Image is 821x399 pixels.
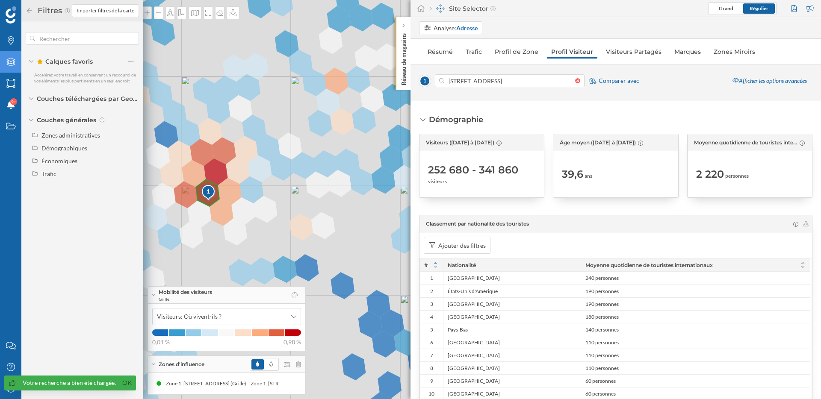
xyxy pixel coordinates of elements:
p: Réseau de magasins [399,30,408,85]
img: Logo Geoblink [6,6,16,23]
div: 1 [201,185,214,200]
div: [GEOGRAPHIC_DATA] [443,374,581,387]
div: Site Selector [430,4,496,13]
span: 1 [419,75,431,87]
span: 140 personnes [585,326,619,333]
span: Mobilité des visiteurs [159,288,212,296]
div: États-Unis d'Amérique [443,285,581,297]
span: Comparer avec [599,76,639,85]
div: Analyse: [434,23,478,32]
div: Ajouter des filtres [438,241,486,250]
span: Moyenne quotidienne de touristes internationaux [585,262,713,268]
div: Afficher les options avancées [727,73,812,88]
div: [GEOGRAPHIC_DATA] [443,349,581,361]
div: [GEOGRAPHIC_DATA] [443,310,581,323]
div: 8 [420,361,443,374]
span: 190 personnes [585,288,619,295]
a: Zones Miroirs [709,45,759,59]
span: Âge moyen ([DATE] à [DATE]) [560,139,636,147]
div: Votre recherche a bien été chargée. [23,378,116,387]
div: [GEOGRAPHIC_DATA] [443,361,581,374]
span: Grand [719,5,733,12]
span: Visiteurs: Où vivent-ils ? [157,312,221,321]
span: Calques favoris [37,57,93,66]
span: 110 personnes [585,365,619,372]
span: 2 220 [696,167,724,181]
a: Visiteurs Partagés [602,45,666,59]
div: Nationalité [443,258,581,271]
span: Assistance [17,6,59,14]
span: 60 personnes [585,378,616,384]
span: 240 personnes [585,275,619,282]
span: Régulier [750,5,768,12]
div: 2 [420,285,443,297]
a: Marques [670,45,705,59]
span: 0,01 % [152,338,170,346]
div: Zones administratives [41,132,100,139]
div: Zone 1. [STREET_ADDRESS] (Grille) [251,379,335,388]
span: 180 personnes [585,314,619,320]
div: [GEOGRAPHIC_DATA] [443,272,581,285]
strong: Adresse [456,24,478,32]
span: ans [585,172,592,180]
div: Démographiques [41,144,87,152]
img: pois-map-marker.svg [201,185,216,201]
span: 39,6 [562,167,583,181]
span: Importer filtres de la carte [77,7,134,15]
img: dashboards-manager.svg [436,4,445,13]
div: 6 [420,336,443,349]
span: Couches générales [37,116,96,124]
div: Démographie [429,114,483,125]
span: visiteurs [428,178,447,185]
span: Moyenne quotidienne de touristes internationaux ([DATE] à [DATE]) [694,139,797,147]
div: # [420,258,443,271]
div: 1 [201,187,216,196]
span: 60 personnes [585,390,616,397]
a: Ok [120,378,134,388]
div: 7 [420,349,443,361]
div: Pays-Bas [443,323,581,336]
a: Profil Visiteur [547,45,597,59]
div: 1 [420,272,443,285]
span: 0,98 % [284,338,301,346]
span: 190 personnes [585,301,619,308]
div: 3 [420,297,443,310]
span: Accélérez votre travail en conservant un raccourci de vos éléments les plus pertinents en un seul... [34,72,136,83]
span: Zones d'influence [159,361,204,368]
span: Couches téléchargées par Geoblink [37,94,139,103]
a: Profil de Zone [490,45,543,59]
div: 4 [420,310,443,323]
div: 9 [420,374,443,387]
h2: Filtres [33,4,64,18]
span: 9+ [11,97,16,106]
span: Visiteurs ([DATE] à [DATE]) [426,139,494,147]
span: 110 personnes [585,352,619,359]
a: Trafic [461,45,486,59]
span: Classement par nationalité des touristes [426,220,529,228]
span: Grille [159,296,212,302]
span: 252 680 - 341 860 [428,163,518,177]
div: Trafic [41,170,56,177]
div: Zone 1. [STREET_ADDRESS] (Grille) [166,379,251,388]
a: Résumé [423,45,457,59]
div: [GEOGRAPHIC_DATA] [443,297,581,310]
div: 5 [420,323,443,336]
div: Économiques [41,157,77,164]
div: [GEOGRAPHIC_DATA] [443,336,581,349]
span: 110 personnes [585,339,619,346]
span: personnes [725,172,749,180]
